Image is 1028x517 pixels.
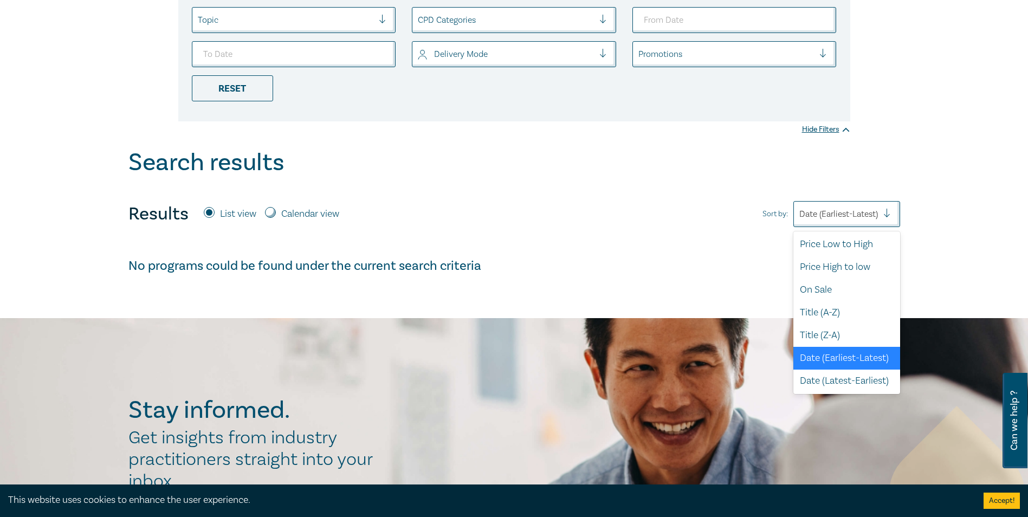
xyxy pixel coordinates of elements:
input: select [198,14,200,26]
div: Date (Earliest-Latest) [793,347,900,370]
input: select [418,48,420,60]
h2: Get insights from industry practitioners straight into your inbox. [128,427,384,492]
button: Accept cookies [984,493,1020,509]
h2: Stay informed. [128,396,384,424]
label: List view [220,207,256,221]
div: Title (A-Z) [793,301,900,324]
h1: Search results [128,148,285,177]
input: To Date [192,41,396,67]
div: Title (Z-A) [793,324,900,347]
div: Reset [192,75,273,101]
span: Sort by: [762,208,788,220]
input: From Date [632,7,837,33]
h4: No programs could be found under the current search criteria [128,257,900,275]
div: On Sale [793,279,900,301]
div: Price Low to High [793,233,900,256]
label: Calendar view [281,207,339,221]
div: Hide Filters [802,124,850,135]
div: This website uses cookies to enhance the user experience. [8,493,967,507]
div: Date (Latest-Earliest) [793,370,900,392]
input: Sort by [799,208,801,220]
div: Price High to low [793,256,900,279]
div: Hide All Details [128,235,900,249]
input: select [638,48,641,60]
span: Can we help ? [1009,379,1019,462]
h4: Results [128,203,189,225]
input: select [418,14,420,26]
